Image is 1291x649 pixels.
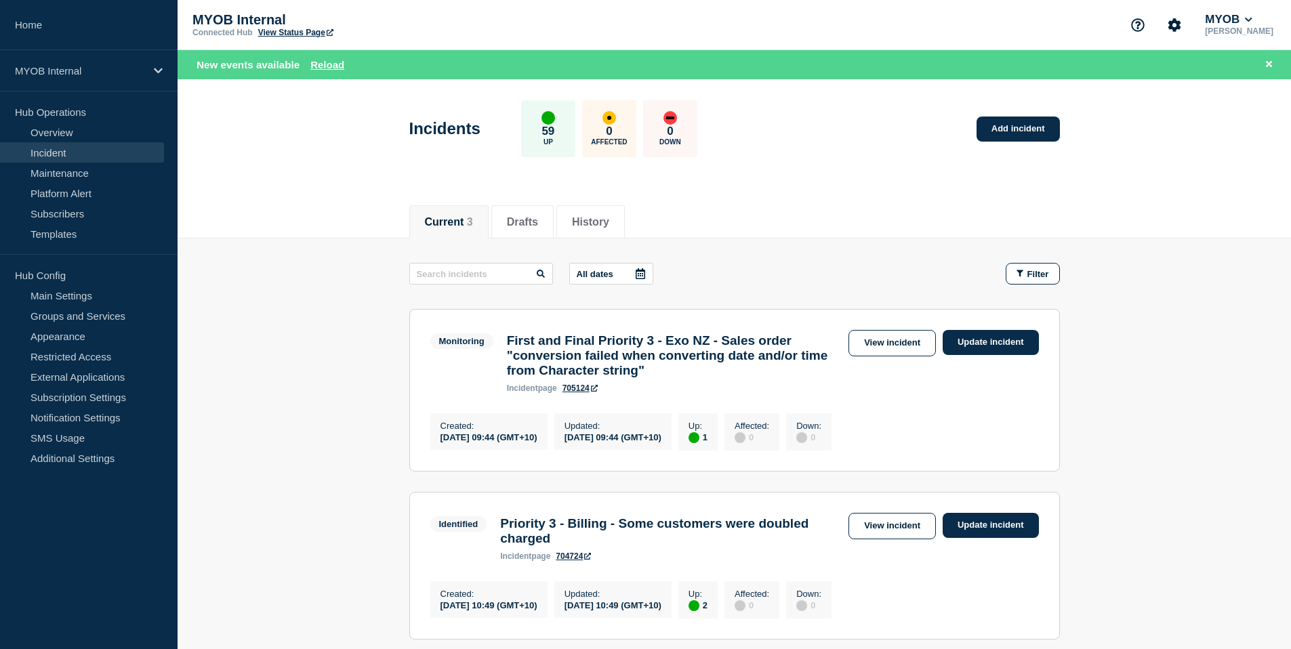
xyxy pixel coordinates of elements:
span: incident [500,551,531,561]
div: disabled [796,432,807,443]
p: MYOB Internal [15,65,145,77]
p: 59 [541,125,554,138]
div: disabled [735,432,745,443]
button: Support [1124,11,1152,39]
div: up [689,432,699,443]
div: [DATE] 09:44 (GMT+10) [440,431,537,442]
p: Up [544,138,553,146]
a: 705124 [562,383,598,393]
div: up [541,111,555,125]
a: 704724 [556,551,591,561]
h1: Incidents [409,119,480,138]
input: Search incidents [409,263,553,285]
div: disabled [735,600,745,611]
p: Updated : [565,421,661,431]
p: 0 [606,125,612,138]
span: Filter [1027,269,1049,279]
div: [DATE] 09:44 (GMT+10) [565,431,661,442]
span: New events available [197,59,300,70]
div: 1 [689,431,708,443]
p: [PERSON_NAME] [1202,26,1276,36]
p: Updated : [565,589,661,599]
p: All dates [577,269,613,279]
span: incident [507,383,538,393]
p: Affected : [735,421,769,431]
p: Up : [689,589,708,599]
p: 0 [667,125,673,138]
p: Affected [591,138,627,146]
div: disabled [796,600,807,611]
a: View Status Page [258,28,333,37]
div: down [663,111,677,125]
div: up [689,600,699,611]
div: 0 [735,431,769,443]
h3: First and Final Priority 3 - Exo NZ - Sales order "conversion failed when converting date and/or ... [507,333,842,378]
a: Update incident [943,513,1039,538]
p: Up : [689,421,708,431]
button: History [572,216,609,228]
button: Account settings [1160,11,1189,39]
p: MYOB Internal [192,12,464,28]
p: page [507,383,557,393]
div: [DATE] 10:49 (GMT+10) [565,599,661,610]
div: [DATE] 10:49 (GMT+10) [440,599,537,610]
div: 0 [796,599,821,611]
div: affected [602,111,616,125]
a: Add incident [977,117,1060,142]
p: Down [659,138,681,146]
p: page [500,551,550,561]
p: Down : [796,589,821,599]
button: Current 3 [425,216,473,228]
h3: Priority 3 - Billing - Some customers were doubled charged [500,516,842,546]
button: MYOB [1202,13,1255,26]
div: 0 [735,599,769,611]
a: View incident [848,330,936,356]
div: 2 [689,599,708,611]
button: Drafts [507,216,538,228]
p: Down : [796,421,821,431]
button: Reload [310,59,344,70]
div: 0 [796,431,821,443]
span: 3 [467,216,473,228]
p: Affected : [735,589,769,599]
p: Created : [440,421,537,431]
button: Filter [1006,263,1060,285]
span: Monitoring [430,333,493,349]
a: Update incident [943,330,1039,355]
p: Created : [440,589,537,599]
a: View incident [848,513,936,539]
p: Connected Hub [192,28,253,37]
button: All dates [569,263,653,285]
span: Identified [430,516,487,532]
